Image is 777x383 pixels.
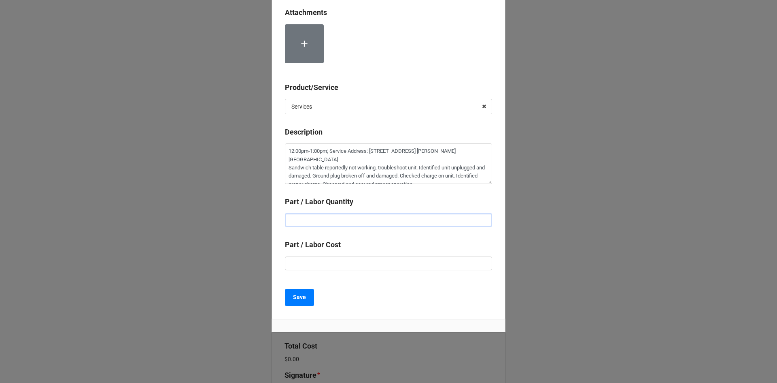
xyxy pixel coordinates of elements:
[285,143,492,184] textarea: 12:00pm-1:00pm; Service Address: [STREET_ADDRESS] [PERSON_NAME][GEOGRAPHIC_DATA] Sandwich table r...
[285,82,338,93] label: Product/Service
[285,239,341,250] label: Part / Labor Cost
[291,104,312,109] div: Services
[293,293,306,302] b: Save
[285,7,327,18] label: Attachments
[285,196,353,208] label: Part / Labor Quantity
[285,126,323,138] label: Description
[285,289,314,306] button: Save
